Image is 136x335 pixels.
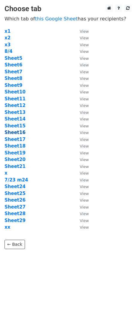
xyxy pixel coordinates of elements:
[74,157,89,162] a: View
[5,184,26,189] a: Sheet24
[5,69,22,75] a: Sheet7
[5,42,11,47] a: x3
[5,89,26,95] a: Sheet10
[80,157,89,162] small: View
[74,83,89,88] a: View
[74,170,89,176] a: View
[74,123,89,129] a: View
[74,224,89,230] a: View
[74,218,89,223] a: View
[80,205,89,209] small: View
[74,42,89,47] a: View
[35,16,78,22] a: this Google Sheet
[80,70,89,74] small: View
[74,103,89,108] a: View
[80,198,89,203] small: View
[74,211,89,216] a: View
[80,49,89,54] small: View
[80,144,89,148] small: View
[80,97,89,101] small: View
[74,150,89,156] a: View
[5,211,26,216] strong: Sheet28
[80,137,89,142] small: View
[5,5,131,13] h3: Choose tab
[80,225,89,230] small: View
[80,56,89,61] small: View
[80,83,89,88] small: View
[5,224,10,230] strong: xx
[5,96,26,102] strong: Sheet11
[5,137,26,142] a: Sheet17
[80,90,89,94] small: View
[74,197,89,203] a: View
[5,116,26,122] a: Sheet14
[5,35,11,41] strong: x2
[74,56,89,61] a: View
[74,137,89,142] a: View
[5,103,26,108] a: Sheet12
[80,63,89,67] small: View
[5,130,26,135] a: Sheet16
[74,184,89,189] a: View
[5,157,26,162] strong: Sheet20
[5,143,26,149] strong: Sheet18
[80,184,89,189] small: View
[5,150,26,156] a: Sheet19
[5,218,26,223] strong: Sheet29
[80,191,89,196] small: View
[74,89,89,95] a: View
[74,49,89,54] a: View
[5,56,22,61] strong: Sheet5
[5,197,26,203] a: Sheet26
[5,83,22,88] a: Sheet9
[5,16,131,22] p: Which tab of has your recipients?
[80,110,89,115] small: View
[80,29,89,34] small: View
[80,212,89,216] small: View
[74,130,89,135] a: View
[80,151,89,155] small: View
[5,240,25,249] a: ← Back
[5,76,22,81] a: Sheet8
[74,116,89,122] a: View
[5,49,12,54] a: 8/4
[106,306,136,335] iframe: Chat Widget
[5,123,26,129] strong: Sheet15
[74,143,89,149] a: View
[5,110,26,115] a: Sheet13
[74,96,89,102] a: View
[80,171,89,175] small: View
[5,204,26,210] a: Sheet27
[74,110,89,115] a: View
[80,36,89,40] small: View
[80,117,89,121] small: View
[74,177,89,183] a: View
[80,43,89,47] small: View
[74,76,89,81] a: View
[5,62,22,68] a: Sheet6
[74,191,89,196] a: View
[80,130,89,135] small: View
[5,164,26,169] a: Sheet21
[80,164,89,169] small: View
[5,170,8,176] a: x
[80,103,89,108] small: View
[5,29,11,34] a: x1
